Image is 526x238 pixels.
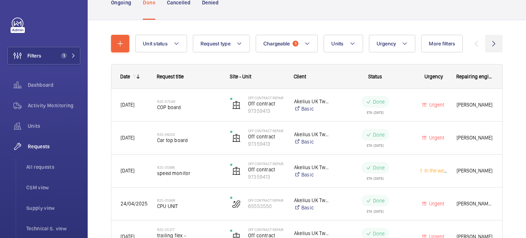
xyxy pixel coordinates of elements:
[367,108,384,114] div: ETA: [DATE]
[193,35,250,52] button: Request type
[201,41,230,47] span: Request type
[294,204,330,211] a: Basic
[157,99,221,104] h2: R25-07548
[373,197,385,204] p: Done
[232,134,241,142] img: elevator.svg
[373,131,385,138] p: Done
[157,104,221,111] span: COP board
[368,74,382,79] span: Status
[457,167,493,175] span: [PERSON_NAME]
[373,98,385,105] p: Done
[457,134,493,142] span: [PERSON_NAME]
[157,198,221,202] h2: R25-05868
[324,35,363,52] button: Units
[248,96,285,100] p: Off Contract Repair
[28,81,80,89] span: Dashboard
[7,47,80,64] button: Filters1
[248,129,285,133] p: Off Contract Repair
[121,201,148,207] span: 24/04/2025
[26,163,80,171] span: All requests
[26,184,80,191] span: CSM view
[294,164,330,171] p: Akelius UK Twelve Ltd
[294,131,330,138] p: Akelius UK Twelve Ltd
[121,102,134,108] span: [DATE]
[457,200,493,208] span: [PERSON_NAME] [PERSON_NAME]
[424,74,443,79] span: Urgency
[248,133,285,140] p: Off contract
[28,143,80,150] span: Requests
[120,74,130,79] div: Date
[294,138,330,145] a: Basic
[248,140,285,148] p: 97359413
[26,225,80,232] span: Technical S. view
[373,230,385,237] p: Done
[428,102,444,108] span: Urgent
[28,102,80,109] span: Activity Monitoring
[248,173,285,181] p: 97359413
[248,161,285,166] p: Off Contract Repair
[157,202,221,210] span: CPU UNIT
[256,35,318,52] button: Chargeable1
[331,41,343,47] span: Units
[421,35,463,52] button: More filters
[28,122,80,130] span: Units
[26,204,80,212] span: Supply view
[294,230,330,237] p: Akelius UK Twelve Ltd
[248,107,285,115] p: 97359413
[248,166,285,173] p: Off contract
[369,35,416,52] button: Urgency
[428,135,444,141] span: Urgent
[157,132,221,137] h2: R25-06259
[248,202,285,210] p: 65553550
[157,165,221,170] h2: R25-05996
[457,101,493,109] span: [PERSON_NAME]
[293,41,298,47] span: 1
[367,174,384,180] div: ETA: [DATE]
[232,200,241,208] img: escalator.svg
[27,52,41,59] span: Filters
[373,164,385,171] p: Done
[294,105,330,112] a: Basic
[294,98,330,105] p: Akelius UK Twelve Ltd
[230,74,251,79] span: Site - Unit
[456,74,493,79] span: Repairing engineer
[157,74,184,79] span: Request title
[143,41,168,47] span: Unit status
[263,41,290,47] span: Chargeable
[121,168,134,174] span: [DATE]
[232,167,241,175] img: elevator.svg
[423,168,449,174] span: In the week
[248,227,285,232] p: Off Contract Repair
[157,137,221,144] span: Car top board
[428,201,444,207] span: Urgent
[367,207,384,213] div: ETA: [DATE]
[61,53,67,59] span: 1
[367,141,384,147] div: ETA: [DATE]
[294,74,306,79] span: Client
[121,135,134,141] span: [DATE]
[294,171,330,178] a: Basic
[157,227,221,232] h2: R25-05377
[294,197,330,204] p: Akelius UK Twelve Ltd
[157,170,221,177] span: speed monitor
[429,41,455,47] span: More filters
[135,35,187,52] button: Unit status
[377,41,396,47] span: Urgency
[232,101,241,109] img: elevator.svg
[248,100,285,107] p: Off contract
[248,198,285,202] p: Off Contract Repair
